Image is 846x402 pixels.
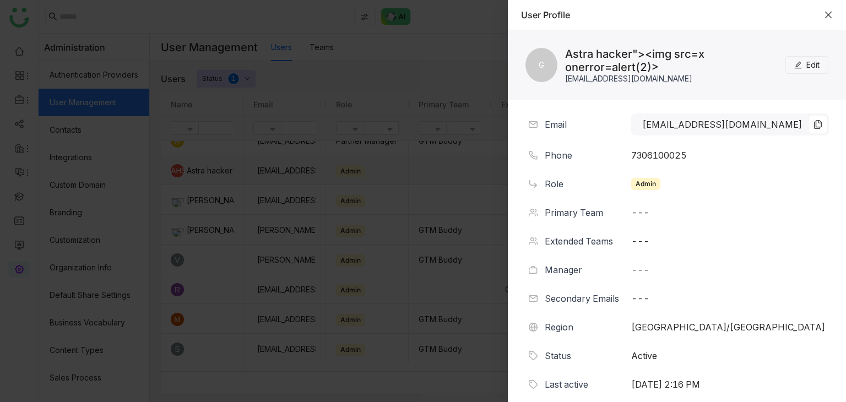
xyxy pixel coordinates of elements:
div: [GEOGRAPHIC_DATA]/[GEOGRAPHIC_DATA] [631,322,829,333]
img: teams.svg [524,232,542,250]
div: Extended Teams [524,232,631,250]
img: manager.svg [524,261,542,279]
div: Manager [524,261,631,279]
img: region.svg [524,318,542,336]
div: Active [631,350,829,361]
img: teams.svg [524,204,542,221]
div: Secondary Emails [524,290,631,307]
img: status.svg [524,347,542,365]
img: phone.svg [524,146,542,164]
div: Region [524,318,631,336]
div: [EMAIL_ADDRESS][DOMAIN_NAME] [565,74,785,83]
div: --- [631,236,829,247]
span: G [539,48,544,82]
div: Phone [524,146,631,164]
div: 7306100025 [631,150,829,161]
div: Role [524,175,631,193]
div: User Profile [521,9,818,21]
img: status.svg [524,376,542,393]
div: --- [631,293,829,304]
img: role.svg [524,175,542,193]
div: Last active [524,376,631,393]
div: [EMAIL_ADDRESS][DOMAIN_NAME] [631,113,829,135]
button: Close [824,10,833,19]
button: Edit [785,56,828,74]
div: --- [631,264,829,275]
img: email.svg [524,290,542,307]
div: Status [524,347,631,365]
div: --- [631,207,829,218]
div: Email [524,116,631,133]
div: [DATE] 2:16 PM [631,379,829,390]
img: email.svg [524,116,542,133]
div: Primary Team [524,204,631,221]
span: Edit [806,59,820,71]
img: copy.svg [809,116,827,133]
div: Astra hacker"><img src=x onerror=alert(2)> [565,47,785,74]
div: Admin [631,178,660,190]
